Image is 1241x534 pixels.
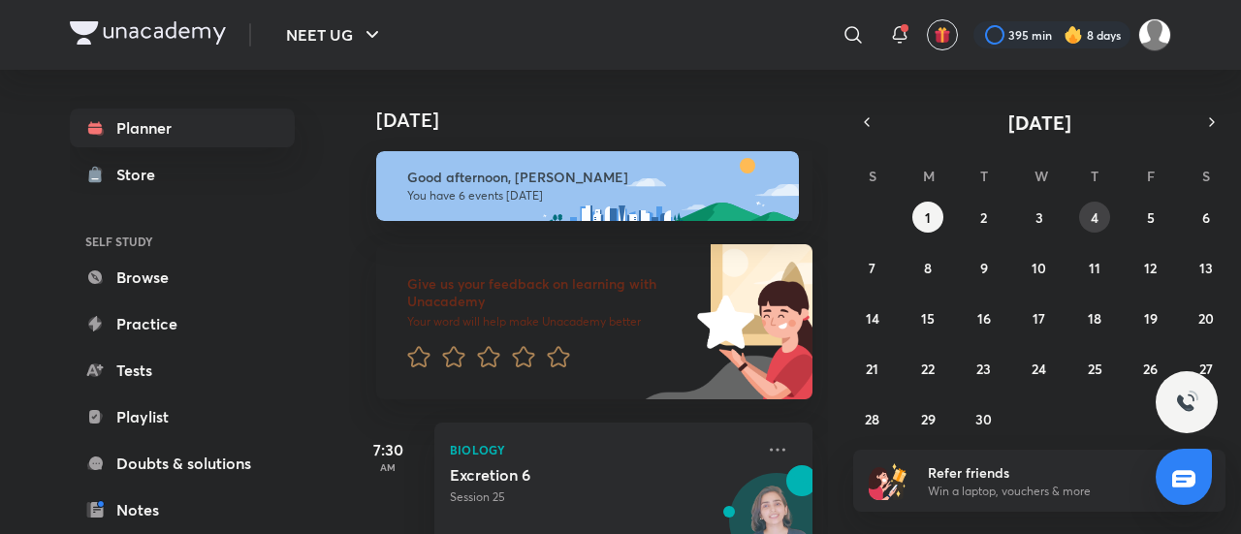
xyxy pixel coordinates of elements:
button: September 18, 2025 [1079,302,1110,333]
abbr: September 17, 2025 [1033,309,1045,328]
button: September 6, 2025 [1191,202,1222,233]
abbr: September 27, 2025 [1199,360,1213,378]
h6: SELF STUDY [70,225,295,258]
button: September 28, 2025 [857,403,888,434]
p: AM [349,461,427,473]
h5: Excretion 6 [450,465,691,485]
abbr: Tuesday [980,167,988,185]
abbr: September 13, 2025 [1199,259,1213,277]
span: [DATE] [1008,110,1071,136]
p: Session 25 [450,488,754,506]
button: September 4, 2025 [1079,202,1110,233]
abbr: September 28, 2025 [865,410,879,428]
abbr: September 24, 2025 [1032,360,1046,378]
abbr: September 5, 2025 [1147,208,1155,227]
button: September 11, 2025 [1079,252,1110,283]
a: Tests [70,351,295,390]
button: September 29, 2025 [912,403,943,434]
button: September 17, 2025 [1024,302,1055,333]
img: referral [869,461,907,500]
button: September 1, 2025 [912,202,943,233]
a: Company Logo [70,21,226,49]
h6: Refer friends [928,462,1166,483]
button: September 12, 2025 [1135,252,1166,283]
button: September 10, 2025 [1024,252,1055,283]
abbr: Friday [1147,167,1155,185]
abbr: September 21, 2025 [866,360,878,378]
abbr: September 15, 2025 [921,309,935,328]
button: September 23, 2025 [969,353,1000,384]
img: ttu [1175,391,1198,414]
button: September 27, 2025 [1191,353,1222,384]
abbr: Saturday [1202,167,1210,185]
h4: [DATE] [376,109,832,132]
button: September 8, 2025 [912,252,943,283]
abbr: Monday [923,167,935,185]
abbr: September 25, 2025 [1088,360,1102,378]
button: September 15, 2025 [912,302,943,333]
img: Company Logo [70,21,226,45]
a: Doubts & solutions [70,444,295,483]
button: September 13, 2025 [1191,252,1222,283]
button: September 25, 2025 [1079,353,1110,384]
abbr: September 26, 2025 [1143,360,1158,378]
a: Practice [70,304,295,343]
abbr: September 9, 2025 [980,259,988,277]
img: afternoon [376,151,799,221]
button: September 5, 2025 [1135,202,1166,233]
abbr: September 22, 2025 [921,360,935,378]
abbr: September 12, 2025 [1144,259,1157,277]
div: Store [116,163,167,186]
abbr: Wednesday [1034,167,1048,185]
button: September 7, 2025 [857,252,888,283]
h5: 7:30 [349,438,427,461]
button: September 14, 2025 [857,302,888,333]
abbr: September 29, 2025 [921,410,936,428]
abbr: Thursday [1091,167,1098,185]
abbr: September 7, 2025 [869,259,875,277]
button: September 9, 2025 [969,252,1000,283]
button: September 19, 2025 [1135,302,1166,333]
abbr: September 20, 2025 [1198,309,1214,328]
h6: Give us your feedback on learning with Unacademy [407,275,690,310]
button: avatar [927,19,958,50]
abbr: September 8, 2025 [924,259,932,277]
button: September 30, 2025 [969,403,1000,434]
abbr: September 23, 2025 [976,360,991,378]
button: September 2, 2025 [969,202,1000,233]
p: Biology [450,438,754,461]
button: September 21, 2025 [857,353,888,384]
abbr: September 19, 2025 [1144,309,1158,328]
img: streak [1064,25,1083,45]
abbr: September 30, 2025 [975,410,992,428]
button: September 3, 2025 [1024,202,1055,233]
a: Browse [70,258,295,297]
p: You have 6 events [DATE] [407,188,781,204]
abbr: September 10, 2025 [1032,259,1046,277]
p: Your word will help make Unacademy better [407,314,690,330]
abbr: September 3, 2025 [1035,208,1043,227]
img: avatar [934,26,951,44]
a: Planner [70,109,295,147]
abbr: Sunday [869,167,876,185]
button: September 26, 2025 [1135,353,1166,384]
img: feedback_image [631,244,812,399]
a: Store [70,155,295,194]
abbr: September 18, 2025 [1088,309,1101,328]
button: September 20, 2025 [1191,302,1222,333]
h6: Good afternoon, [PERSON_NAME] [407,169,781,186]
button: September 24, 2025 [1024,353,1055,384]
abbr: September 6, 2025 [1202,208,1210,227]
abbr: September 1, 2025 [925,208,931,227]
button: September 22, 2025 [912,353,943,384]
abbr: September 4, 2025 [1091,208,1098,227]
button: NEET UG [274,16,396,54]
abbr: September 11, 2025 [1089,259,1100,277]
button: September 16, 2025 [969,302,1000,333]
abbr: September 14, 2025 [866,309,879,328]
button: [DATE] [880,109,1198,136]
abbr: September 2, 2025 [980,208,987,227]
img: Shristi Raj [1138,18,1171,51]
a: Playlist [70,397,295,436]
abbr: September 16, 2025 [977,309,991,328]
